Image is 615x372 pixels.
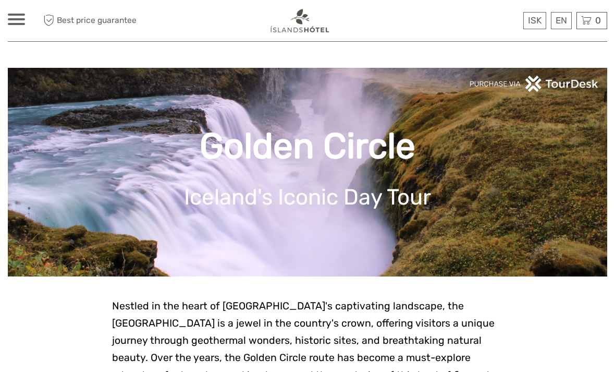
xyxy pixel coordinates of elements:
span: Best price guarantee [41,12,158,29]
h1: Iceland's Iconic Day Tour [23,184,592,210]
span: ISK [528,15,542,26]
span: 0 [594,15,602,26]
h1: Golden Circle [23,125,592,167]
img: PurchaseViaTourDeskwhite.png [469,76,599,92]
div: EN [551,12,572,29]
img: 1298-aa34540a-eaca-4c1b-b063-13e4b802c612_logo_small.png [270,8,330,33]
